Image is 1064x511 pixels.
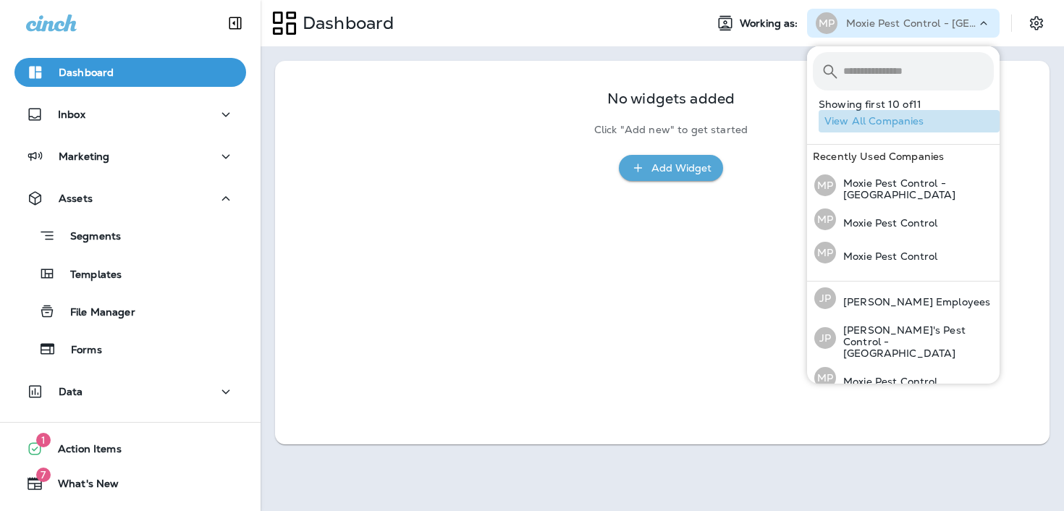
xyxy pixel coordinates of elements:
[819,110,1000,132] button: View All Companies
[14,434,246,463] button: 1Action Items
[846,17,976,29] p: Moxie Pest Control - [GEOGRAPHIC_DATA]
[59,386,83,397] p: Data
[836,250,938,262] p: Moxie Pest Control
[651,159,712,177] div: Add Widget
[836,177,994,200] p: Moxie Pest Control - [GEOGRAPHIC_DATA]
[43,478,119,495] span: What's New
[56,269,122,282] p: Templates
[58,109,85,120] p: Inbox
[819,98,1000,110] p: Showing first 10 of 11
[56,306,135,320] p: File Manager
[14,220,246,251] button: Segments
[816,12,837,34] div: MP
[1023,10,1050,36] button: Settings
[43,443,122,460] span: Action Items
[14,142,246,171] button: Marketing
[59,151,109,162] p: Marketing
[807,282,1000,315] button: JP[PERSON_NAME] Employees
[836,296,990,308] p: [PERSON_NAME] Employees
[215,9,256,38] button: Collapse Sidebar
[56,344,102,358] p: Forms
[807,315,1000,361] button: JP[PERSON_NAME]'s Pest Control - [GEOGRAPHIC_DATA]
[814,327,836,349] div: JP
[619,155,723,182] button: Add Widget
[807,145,1000,168] div: Recently Used Companies
[836,217,938,229] p: Moxie Pest Control
[814,287,836,309] div: JP
[836,324,994,359] p: [PERSON_NAME]'s Pest Control - [GEOGRAPHIC_DATA]
[36,468,51,482] span: 7
[814,242,836,263] div: MP
[594,124,748,136] p: Click "Add new" to get started
[14,377,246,406] button: Data
[607,93,735,105] p: No widgets added
[807,361,1000,394] button: MPMoxie Pest Control
[59,193,93,204] p: Assets
[740,17,801,30] span: Working as:
[814,174,836,196] div: MP
[807,203,1000,236] button: MPMoxie Pest Control
[807,168,1000,203] button: MPMoxie Pest Control - [GEOGRAPHIC_DATA]
[14,469,246,498] button: 7What's New
[814,208,836,230] div: MP
[807,236,1000,269] button: MPMoxie Pest Control
[59,67,114,78] p: Dashboard
[14,296,246,326] button: File Manager
[14,58,246,87] button: Dashboard
[14,184,246,213] button: Assets
[14,100,246,129] button: Inbox
[836,376,938,387] p: Moxie Pest Control
[14,258,246,289] button: Templates
[14,334,246,364] button: Forms
[297,12,394,34] p: Dashboard
[36,433,51,447] span: 1
[56,230,121,245] p: Segments
[814,367,836,389] div: MP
